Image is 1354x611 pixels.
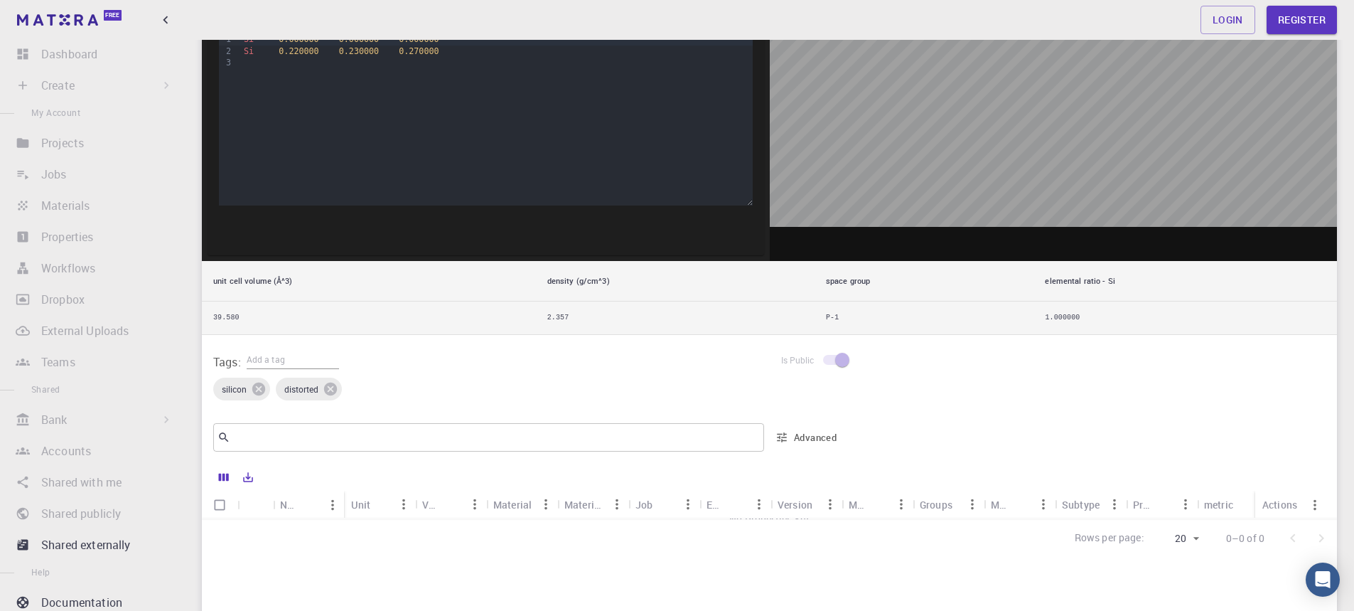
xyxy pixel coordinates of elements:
[1245,493,1268,516] button: Menu
[1032,493,1055,516] button: Menu
[1133,491,1151,519] div: Precision
[41,594,122,611] p: Documentation
[273,491,344,519] div: Name
[299,494,321,516] button: Sort
[536,302,815,335] td: 2.357
[202,519,1337,519] div: No Properties Yet
[415,491,486,519] div: Value
[105,11,119,19] span: Free
[202,302,536,335] td: 39.580
[14,9,127,31] a: Free
[280,491,299,519] div: Name
[213,378,270,400] div: silicon
[441,493,463,516] button: Sort
[606,493,628,516] button: Menu
[1306,563,1340,597] div: Open Intercom Messenger
[557,491,628,519] div: Material Formula
[247,350,339,368] input: Add a tag
[202,261,536,302] th: unit cell volume (Å^3)
[706,491,725,519] div: Engine
[276,383,327,395] span: distorted
[1197,491,1268,519] div: metric
[41,536,131,553] p: Shared externally
[1055,491,1126,519] div: Subtype
[321,494,344,516] button: Menu
[392,493,415,516] button: Menu
[279,46,318,56] span: 0.220000
[677,493,699,516] button: Menu
[351,491,371,519] div: Unit
[399,46,439,56] span: 0.270000
[237,491,273,519] div: Icon
[920,491,952,519] div: Groups
[1033,302,1337,335] td: 1.000000
[890,493,913,516] button: Menu
[1304,494,1326,516] button: Menu
[213,346,247,372] h6: Tags:
[486,491,557,519] div: Material
[31,566,50,578] span: Help
[867,493,890,516] button: Sort
[564,491,606,519] div: Material Formula
[984,491,1055,519] div: Method
[236,466,260,489] button: Export
[1151,493,1174,516] button: Sort
[31,107,80,118] span: My Account
[212,466,236,489] button: Columns
[213,383,255,395] span: silicon
[1174,493,1197,516] button: Menu
[1200,6,1255,34] a: Login
[1033,261,1337,302] th: elemental ratio - Si
[276,378,342,400] div: distorted
[344,491,415,519] div: Unit
[635,491,652,519] div: Job
[463,493,486,516] button: Menu
[1150,528,1203,549] div: 20
[1103,493,1126,516] button: Menu
[534,493,557,516] button: Menu
[781,354,815,366] span: Is Public
[17,14,98,26] img: logo
[219,46,233,57] div: 2
[913,491,984,519] div: Groups
[725,493,748,516] button: Sort
[31,383,60,395] span: Shared
[748,493,770,516] button: Menu
[1126,491,1197,519] div: Precision
[1075,531,1144,547] p: Rows per page:
[699,491,770,519] div: Engine
[422,491,441,519] div: Value
[1262,491,1297,519] div: Actions
[991,491,1009,519] div: Method
[819,493,842,516] button: Menu
[815,302,1034,335] td: P-1
[1009,493,1032,516] button: Sort
[219,57,233,68] div: 3
[628,491,699,519] div: Job
[1255,491,1326,519] div: Actions
[536,261,815,302] th: density (g/cm^3)
[849,491,867,519] div: Model
[770,426,844,449] button: Advanced
[1062,491,1100,519] div: Subtype
[961,493,984,516] button: Menu
[815,261,1034,302] th: space group
[842,491,913,519] div: Model
[1226,531,1264,546] p: 0–0 of 0
[244,46,254,56] span: Si
[1204,491,1233,519] div: metric
[493,491,532,519] div: Material
[770,491,842,519] div: Version
[339,46,379,56] span: 0.230000
[1267,6,1337,34] a: Register
[778,491,812,519] div: Version
[11,531,179,559] a: Shared externally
